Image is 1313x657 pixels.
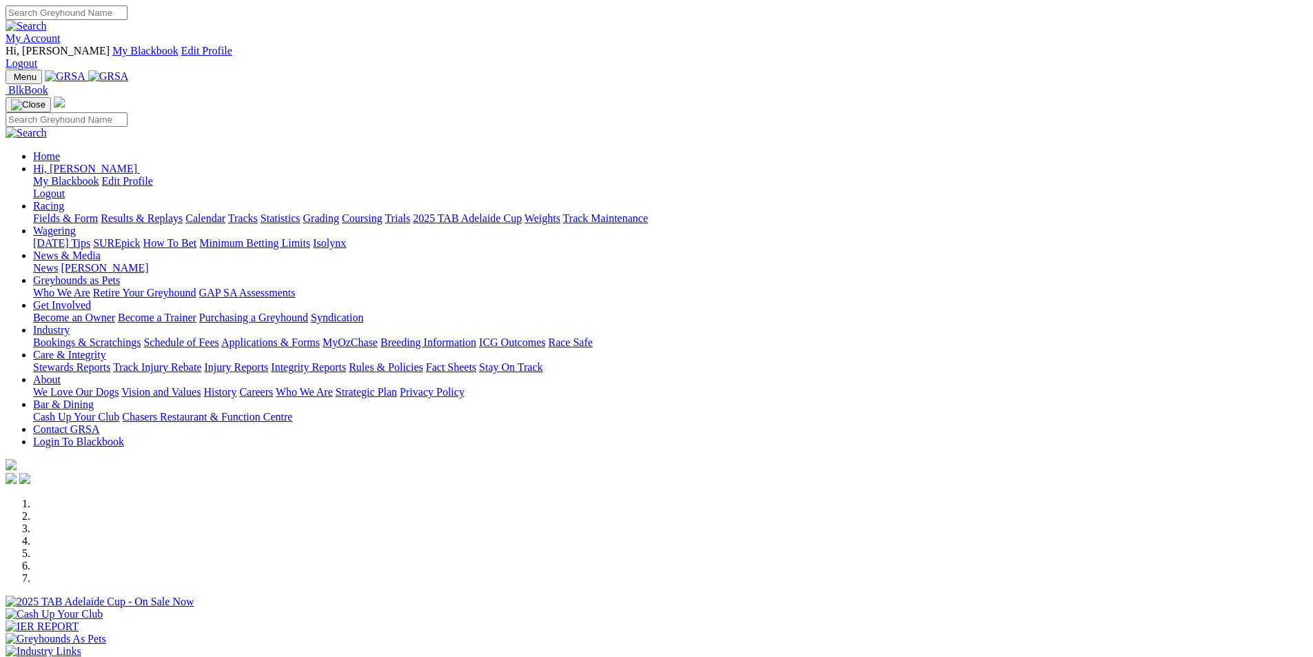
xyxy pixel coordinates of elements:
img: twitter.svg [19,473,30,484]
a: Who We Are [276,386,333,398]
a: Logout [6,57,37,69]
a: 2025 TAB Adelaide Cup [413,212,522,224]
a: Industry [33,324,70,336]
img: 2025 TAB Adelaide Cup - On Sale Now [6,596,194,608]
a: Calendar [185,212,225,224]
a: About [33,374,61,385]
a: Grading [303,212,339,224]
a: Wagering [33,225,76,236]
input: Search [6,6,128,20]
a: Fact Sheets [426,361,476,373]
a: Vision and Values [121,386,201,398]
div: Bar & Dining [33,411,1307,423]
a: Home [33,150,60,162]
img: logo-grsa-white.png [6,459,17,470]
img: Search [6,127,47,139]
div: About [33,386,1307,398]
a: Edit Profile [102,175,153,187]
a: SUREpick [93,237,140,249]
img: GRSA [45,70,85,83]
a: Become an Owner [33,312,115,323]
a: History [203,386,236,398]
a: Schedule of Fees [143,336,218,348]
a: Isolynx [313,237,346,249]
div: Hi, [PERSON_NAME] [33,175,1307,200]
a: [DATE] Tips [33,237,90,249]
a: How To Bet [143,237,197,249]
a: Purchasing a Greyhound [199,312,308,323]
a: News [33,262,58,274]
img: Greyhounds As Pets [6,633,106,645]
img: GRSA [88,70,129,83]
a: Stewards Reports [33,361,110,373]
a: Hi, [PERSON_NAME] [33,163,140,174]
a: Bar & Dining [33,398,94,410]
a: We Love Our Dogs [33,386,119,398]
a: BlkBook [6,84,48,96]
a: Logout [33,188,65,199]
a: My Account [6,32,61,44]
a: News & Media [33,250,101,261]
a: MyOzChase [323,336,378,348]
button: Toggle navigation [6,97,51,112]
a: Race Safe [548,336,592,348]
a: Become a Trainer [118,312,196,323]
div: Greyhounds as Pets [33,287,1307,299]
div: Industry [33,336,1307,349]
input: Search [6,112,128,127]
a: Results & Replays [101,212,183,224]
div: News & Media [33,262,1307,274]
a: Injury Reports [204,361,268,373]
a: Cash Up Your Club [33,411,119,423]
span: Menu [14,72,37,82]
a: Racing [33,200,64,212]
img: Search [6,20,47,32]
a: Tracks [228,212,258,224]
a: Trials [385,212,410,224]
a: Integrity Reports [271,361,346,373]
a: Breeding Information [380,336,476,348]
a: Stay On Track [479,361,542,373]
a: Rules & Policies [349,361,423,373]
div: Get Involved [33,312,1307,324]
a: Careers [239,386,273,398]
a: Retire Your Greyhound [93,287,196,299]
a: Greyhounds as Pets [33,274,120,286]
div: Wagering [33,237,1307,250]
img: Cash Up Your Club [6,608,103,620]
img: Close [11,99,45,110]
a: Chasers Restaurant & Function Centre [122,411,292,423]
a: Fields & Form [33,212,98,224]
a: Syndication [311,312,363,323]
a: ICG Outcomes [479,336,545,348]
a: Statistics [261,212,301,224]
a: Who We Are [33,287,90,299]
a: Privacy Policy [400,386,465,398]
div: My Account [6,45,1307,70]
a: Strategic Plan [336,386,397,398]
div: Racing [33,212,1307,225]
a: Get Involved [33,299,91,311]
button: Toggle navigation [6,70,42,84]
a: Care & Integrity [33,349,106,361]
a: My Blackbook [112,45,179,57]
a: Bookings & Scratchings [33,336,141,348]
a: Contact GRSA [33,423,99,435]
a: Login To Blackbook [33,436,124,447]
a: Track Injury Rebate [113,361,201,373]
a: GAP SA Assessments [199,287,296,299]
a: Track Maintenance [563,212,648,224]
a: Coursing [342,212,383,224]
img: IER REPORT [6,620,79,633]
a: Weights [525,212,560,224]
img: facebook.svg [6,473,17,484]
div: Care & Integrity [33,361,1307,374]
a: My Blackbook [33,175,99,187]
span: BlkBook [8,84,48,96]
a: [PERSON_NAME] [61,262,148,274]
a: Applications & Forms [221,336,320,348]
img: logo-grsa-white.png [54,97,65,108]
span: Hi, [PERSON_NAME] [33,163,137,174]
a: Minimum Betting Limits [199,237,310,249]
span: Hi, [PERSON_NAME] [6,45,110,57]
